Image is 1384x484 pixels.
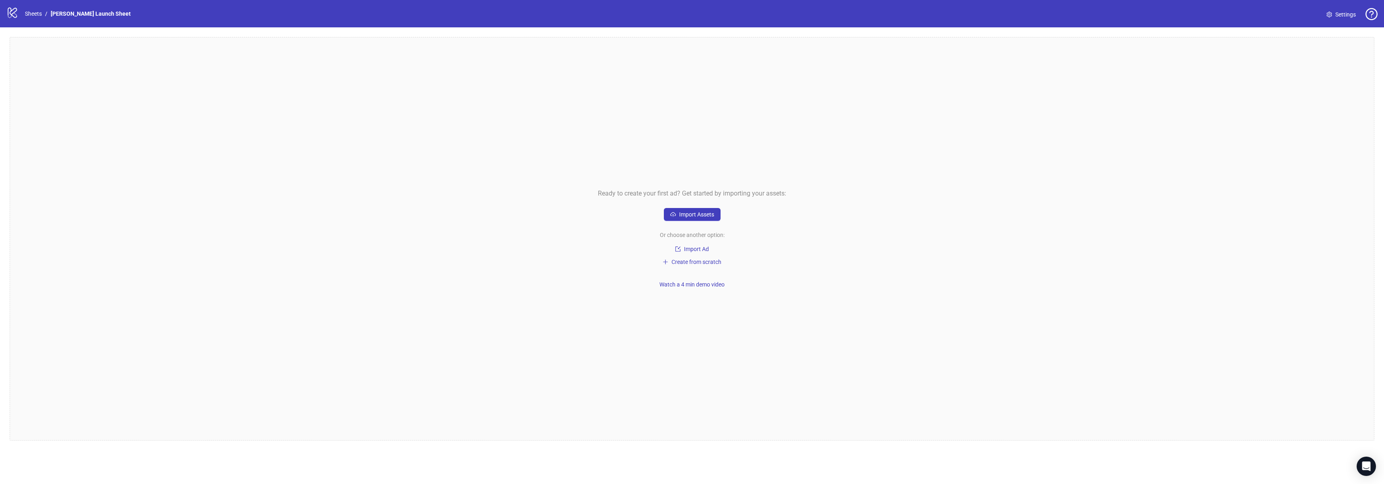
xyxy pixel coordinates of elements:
span: import [675,246,681,252]
span: question-circle [1365,8,1378,20]
li: / [45,9,47,18]
span: Import Assets [679,211,714,218]
button: Import Ad [664,244,720,254]
span: Ready to create your first ad? Get started by importing your assets: [598,188,786,198]
button: Watch a 4 min demo video [656,280,728,289]
a: Sheets [23,9,43,18]
span: setting [1326,12,1332,17]
span: cloud-upload [670,212,676,217]
a: Settings [1320,8,1362,21]
span: plus [663,259,668,265]
span: Settings [1335,10,1356,19]
span: Import Ad [684,246,709,252]
button: Create from scratch [659,257,725,267]
span: Watch a 4 min demo video [659,281,725,288]
button: Import Assets [664,208,721,221]
span: Create from scratch [671,259,721,265]
a: [PERSON_NAME] Launch Sheet [49,9,132,18]
span: Or choose another option: [660,231,725,239]
div: Open Intercom Messenger [1357,457,1376,476]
